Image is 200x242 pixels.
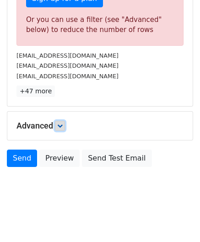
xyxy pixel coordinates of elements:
div: Or you can use a filter (see "Advanced" below) to reduce the number of rows [26,15,174,35]
a: Preview [39,150,80,167]
small: [EMAIL_ADDRESS][DOMAIN_NAME] [16,62,119,69]
small: [EMAIL_ADDRESS][DOMAIN_NAME] [16,52,119,59]
small: [EMAIL_ADDRESS][DOMAIN_NAME] [16,73,119,80]
h5: Advanced [16,121,184,131]
iframe: Chat Widget [154,198,200,242]
a: +47 more [16,86,55,97]
a: Send [7,150,37,167]
a: Send Test Email [82,150,151,167]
